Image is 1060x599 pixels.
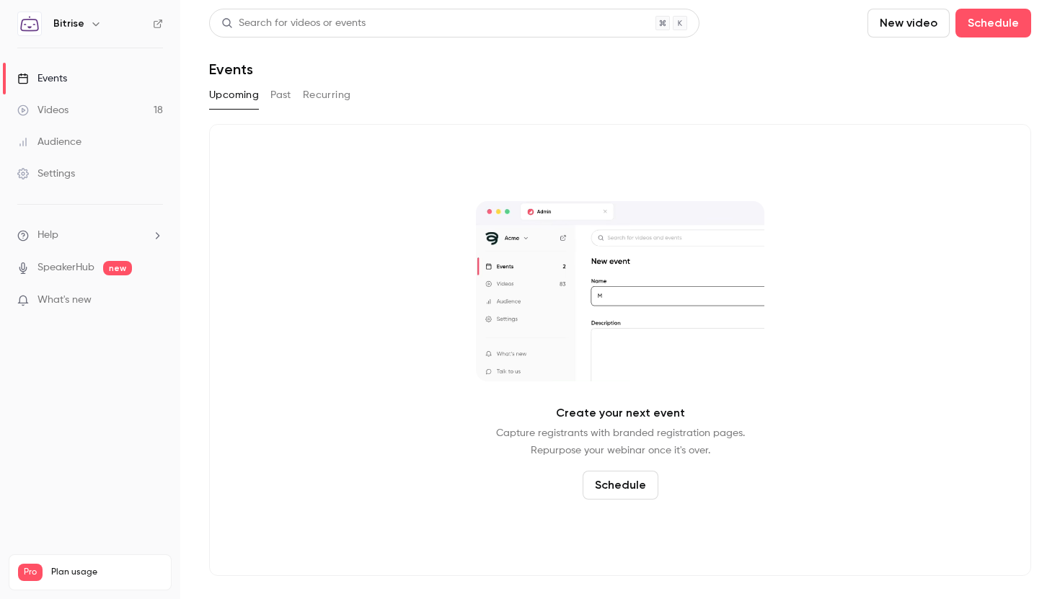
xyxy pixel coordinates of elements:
[37,228,58,243] span: Help
[103,261,132,275] span: new
[556,404,685,422] p: Create your next event
[18,564,43,581] span: Pro
[18,581,45,594] p: Videos
[146,294,163,307] iframe: Noticeable Trigger
[583,471,658,500] button: Schedule
[51,567,162,578] span: Plan usage
[53,17,84,31] h6: Bitrise
[132,583,140,592] span: 18
[221,16,366,31] div: Search for videos or events
[496,425,745,459] p: Capture registrants with branded registration pages. Repurpose your webinar once it's over.
[17,228,163,243] li: help-dropdown-opener
[303,84,351,107] button: Recurring
[867,9,950,37] button: New video
[132,581,162,594] p: / 300
[209,84,259,107] button: Upcoming
[18,12,41,35] img: Bitrise
[17,167,75,181] div: Settings
[17,135,81,149] div: Audience
[209,61,253,78] h1: Events
[17,103,69,117] div: Videos
[37,293,92,308] span: What's new
[270,84,291,107] button: Past
[17,71,67,86] div: Events
[37,260,94,275] a: SpeakerHub
[955,9,1031,37] button: Schedule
